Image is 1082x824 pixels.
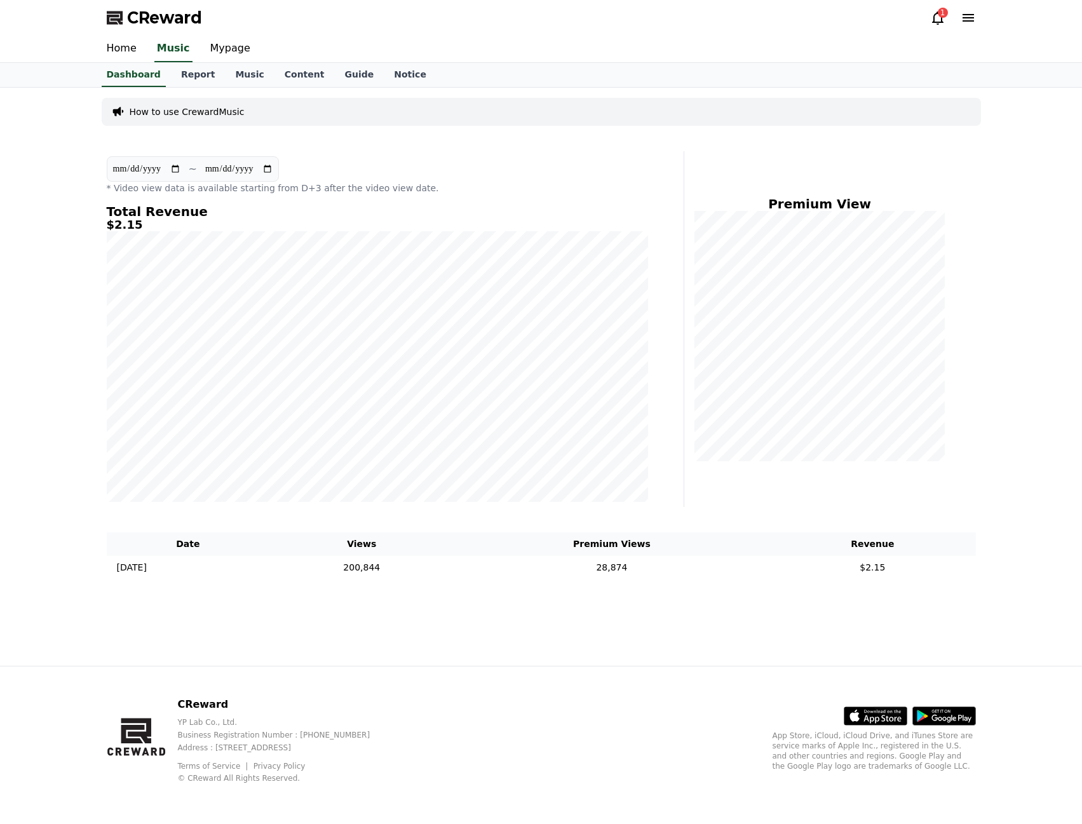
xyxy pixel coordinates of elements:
[177,697,390,712] p: CReward
[200,36,260,62] a: Mypage
[938,8,948,18] div: 1
[171,63,226,87] a: Report
[102,63,166,87] a: Dashboard
[454,532,770,556] th: Premium Views
[107,8,202,28] a: CReward
[127,8,202,28] span: CReward
[130,105,245,118] a: How to use CrewardMusic
[254,762,306,771] a: Privacy Policy
[107,532,270,556] th: Date
[107,219,648,231] h5: $2.15
[454,556,770,579] td: 28,874
[189,161,197,177] p: ~
[269,556,454,579] td: 200,844
[930,10,945,25] a: 1
[97,36,147,62] a: Home
[769,556,975,579] td: $2.15
[269,532,454,556] th: Views
[177,730,390,740] p: Business Registration Number : [PHONE_NUMBER]
[107,205,648,219] h4: Total Revenue
[177,717,390,727] p: YP Lab Co., Ltd.
[177,743,390,753] p: Address : [STREET_ADDRESS]
[769,532,975,556] th: Revenue
[177,762,250,771] a: Terms of Service
[334,63,384,87] a: Guide
[274,63,335,87] a: Content
[117,561,147,574] p: [DATE]
[177,773,390,783] p: © CReward All Rights Reserved.
[154,36,193,62] a: Music
[107,182,648,194] p: * Video view data is available starting from D+3 after the video view date.
[384,63,436,87] a: Notice
[694,197,945,211] h4: Premium View
[225,63,274,87] a: Music
[773,731,976,771] p: App Store, iCloud, iCloud Drive, and iTunes Store are service marks of Apple Inc., registered in ...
